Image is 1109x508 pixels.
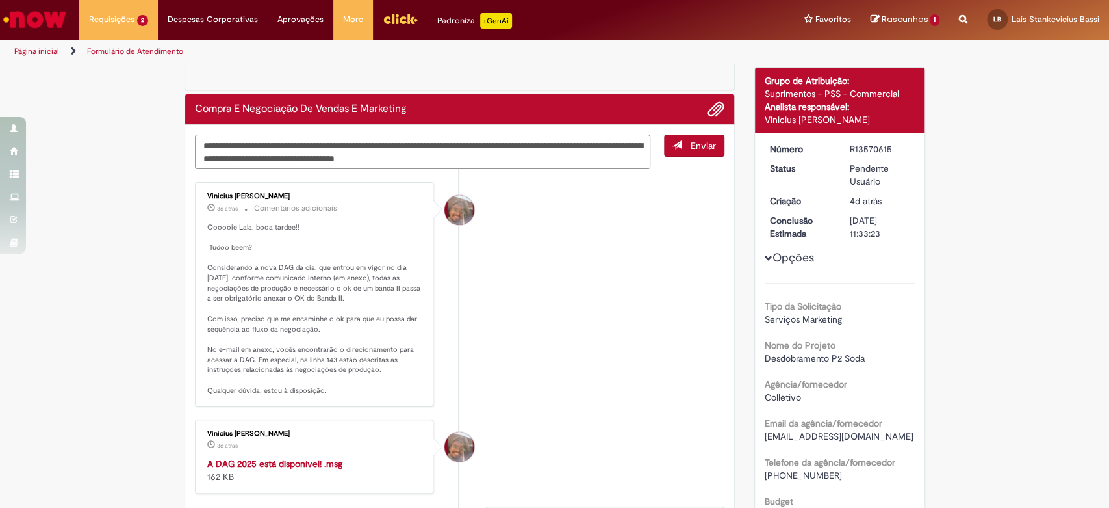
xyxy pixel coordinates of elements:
[707,101,724,118] button: Adicionar anexos
[815,13,850,26] span: Favoritos
[89,13,134,26] span: Requisições
[1012,14,1099,25] span: Lais Stankevicius Bassi
[765,353,865,364] span: Desdobramento P2 Soda
[207,193,424,200] div: Vinicius [PERSON_NAME]
[437,13,512,29] div: Padroniza
[870,14,939,26] a: Rascunhos
[217,205,238,213] span: 3d atrás
[664,135,724,157] button: Enviar
[760,142,840,155] dt: Número
[10,40,730,64] ul: Trilhas de página
[765,314,842,325] span: Serviços Marketing
[195,135,651,170] textarea: Digite sua mensagem aqui...
[14,46,59,57] a: Página inicial
[277,13,324,26] span: Aprovações
[765,100,915,113] div: Analista responsável:
[217,442,238,449] time: 27/09/2025 18:33:47
[765,431,913,442] span: [EMAIL_ADDRESS][DOMAIN_NAME]
[195,103,407,115] h2: Compra E Negociação De Vendas E Marketing Histórico de tíquete
[850,194,910,207] div: 26/09/2025 13:33:17
[444,195,474,225] div: Vinicius Rafael De Souza
[168,13,258,26] span: Despesas Corporativas
[850,162,910,188] div: Pendente Usuário
[850,195,882,207] time: 26/09/2025 13:33:17
[1,7,68,33] img: ServiceNow
[207,458,342,470] a: A DAG 2025 está disponível! .msg
[383,9,418,29] img: click_logo_yellow_360x200.png
[850,142,910,155] div: R13570615
[850,214,910,240] div: [DATE] 11:33:23
[765,470,842,481] span: [PHONE_NUMBER]
[993,15,1001,23] span: LB
[343,13,363,26] span: More
[765,301,841,312] b: Tipo da Solicitação
[765,496,793,507] b: Budget
[765,379,847,390] b: Agência/fornecedor
[765,340,835,351] b: Nome do Projeto
[480,13,512,29] p: +GenAi
[765,392,801,403] span: Colletivo
[254,203,337,214] small: Comentários adicionais
[850,195,882,207] span: 4d atrás
[881,13,928,25] span: Rascunhos
[207,222,424,396] p: Oooooie Lala, booa tardee!! Tudoo beem? Considerando a nova DAG da cia, que entrou em vigor no di...
[765,87,915,100] div: Suprimentos - PSS - Commercial
[217,442,238,449] span: 3d atrás
[691,140,716,152] span: Enviar
[760,194,840,207] dt: Criação
[207,430,424,438] div: Vinicius [PERSON_NAME]
[765,418,882,429] b: Email da agência/fornecedor
[760,162,840,175] dt: Status
[444,432,474,462] div: Vinicius Rafael De Souza
[765,113,915,126] div: Vinicius [PERSON_NAME]
[930,14,939,26] span: 1
[760,214,840,240] dt: Conclusão Estimada
[765,457,895,468] b: Telefone da agência/fornecedor
[207,457,424,483] div: 162 KB
[217,205,238,213] time: 27/09/2025 18:33:53
[765,74,915,87] div: Grupo de Atribuição:
[87,46,183,57] a: Formulário de Atendimento
[137,15,148,26] span: 2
